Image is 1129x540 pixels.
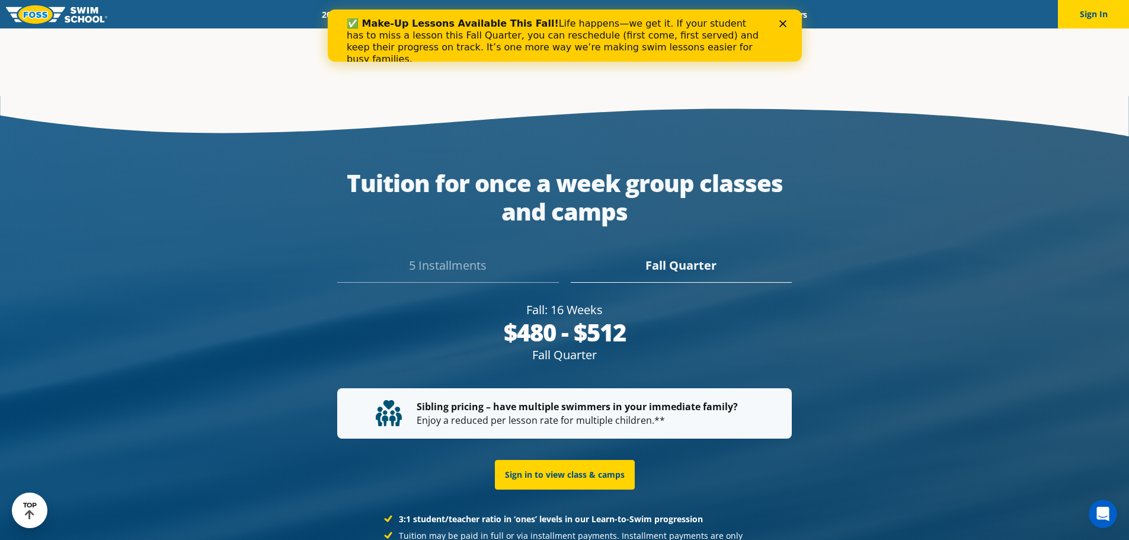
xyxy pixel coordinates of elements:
[606,9,731,20] a: Swim Like [PERSON_NAME]
[337,318,792,347] div: $480 - $512
[417,400,738,413] strong: Sibling pricing – have multiple swimmers in your immediate family?
[731,9,768,20] a: Blog
[539,9,606,20] a: About FOSS
[6,5,107,24] img: FOSS Swim School Logo
[328,9,802,62] iframe: Intercom live chat banner
[386,9,436,20] a: Schools
[399,513,703,525] strong: 3:1 student/teacher ratio in ‘ones’ levels in our Learn-to-Swim progression
[337,302,792,318] div: Fall: 16 Weeks
[337,257,558,283] div: 5 Installments
[337,169,792,226] div: Tuition for once a week group classes and camps
[768,9,817,20] a: Careers
[436,9,539,20] a: Swim Path® Program
[376,400,753,427] p: Enjoy a reduced per lesson rate for multiple children.**
[495,460,635,490] a: Sign in to view class & camps
[312,9,386,20] a: 2025 Calendar
[23,501,37,520] div: TOP
[1089,500,1117,528] iframe: Intercom live chat
[452,11,463,18] div: Close
[19,8,436,56] div: Life happens—we get it. If your student has to miss a lesson this Fall Quarter, you can reschedul...
[337,347,792,363] div: Fall Quarter
[19,8,231,20] b: ✅ Make-Up Lessons Available This Fall!
[376,400,402,426] img: tuition-family-children.svg
[571,257,792,283] div: Fall Quarter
